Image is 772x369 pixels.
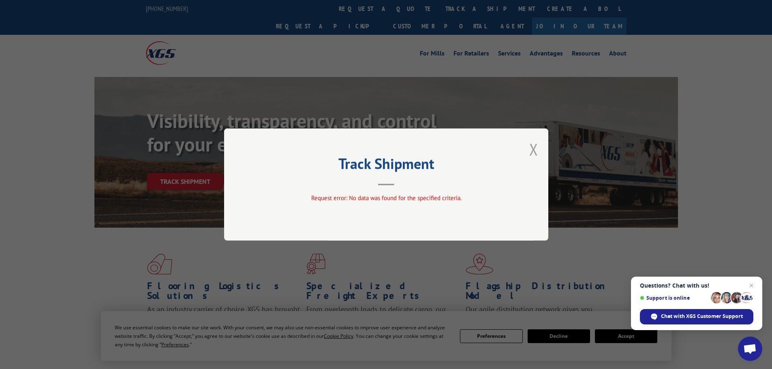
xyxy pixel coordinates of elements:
div: Chat with XGS Customer Support [640,309,753,324]
button: Close modal [529,139,538,160]
span: Close chat [746,281,756,290]
span: Chat with XGS Customer Support [661,313,743,320]
span: Request error: No data was found for the specified criteria. [311,194,461,202]
h2: Track Shipment [265,158,508,173]
span: Support is online [640,295,708,301]
span: Questions? Chat with us! [640,282,753,289]
div: Open chat [738,337,762,361]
